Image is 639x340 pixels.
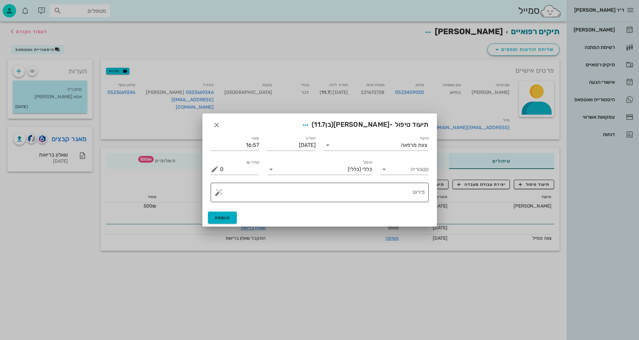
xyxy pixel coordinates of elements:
span: (בן ) [312,120,333,128]
button: מחיר ₪ appended action [211,165,219,173]
label: טיפול [363,160,372,165]
label: תאריך [305,136,316,141]
span: [PERSON_NAME] [333,120,389,128]
span: 11.7 [314,120,325,128]
label: מחיר ₪ [247,160,259,165]
span: (כללי) [348,166,361,172]
label: תיעוד [419,136,429,141]
div: תיעודצוות מרפאה [324,140,429,151]
span: תיעוד טיפול - [300,119,429,131]
div: צוות מרפאה [401,142,427,148]
span: הוספה [215,215,230,221]
label: שעה [252,136,259,141]
button: הוספה [208,212,237,224]
span: כללי [362,166,372,172]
